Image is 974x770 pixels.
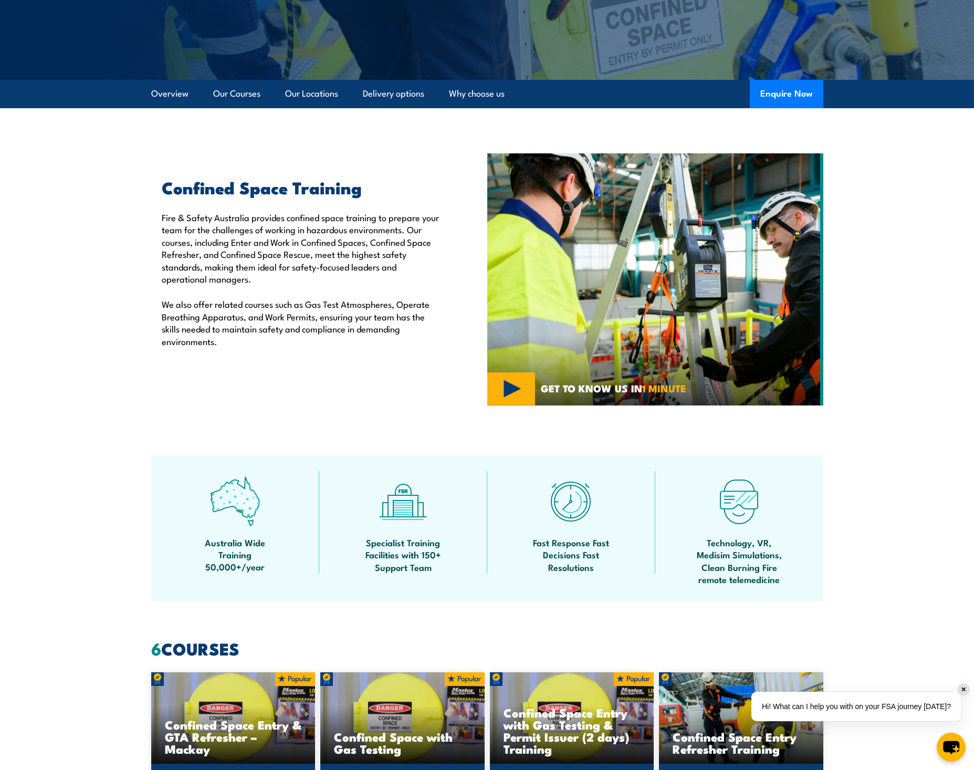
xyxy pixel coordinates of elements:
button: Enquire Now [750,80,823,108]
a: Delivery options [363,80,424,108]
h3: Confined Space Entry & GTA Refresher – Mackay [165,719,302,755]
strong: 6 [151,635,161,661]
span: Fast Response Fast Decisions Fast Resolutions [524,536,619,573]
img: auswide-icon [210,476,260,526]
div: ✕ [958,684,969,695]
span: Specialist Training Facilities with 150+ Support Team [356,536,451,573]
span: GET TO KNOW US IN [541,383,686,393]
strong: 1 MINUTE [642,380,686,396]
h3: Confined Space Entry Refresher Training [673,731,810,755]
h3: Confined Space with Gas Testing [334,731,471,755]
p: Fire & Safety Australia provides confined space training to prepare your team for the challenges ... [162,211,439,285]
img: tech-icon [714,476,764,526]
img: fast-icon [546,476,596,526]
a: Overview [151,80,188,108]
div: Hi! What can I help you with on your FSA journey [DATE]? [751,692,961,721]
img: facilities-icon [378,476,428,526]
h2: Confined Space Training [162,180,439,194]
a: Our Courses [213,80,260,108]
h3: Confined Space Entry with Gas Testing & Permit Issuer (2 days) Training [504,706,641,755]
a: Why choose us [449,80,505,108]
h2: COURSES [151,641,823,655]
p: We also offer related courses such as Gas Test Atmospheres, Operate Breathing Apparatus, and Work... [162,298,439,347]
img: Confined Space Courses Australia [487,153,823,405]
span: Australia Wide Training 50,000+/year [188,536,282,573]
span: Technology, VR, Medisim Simulations, Clean Burning Fire remote telemedicine [692,536,787,586]
a: Our Locations [285,80,338,108]
button: chat-button [937,733,966,762]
